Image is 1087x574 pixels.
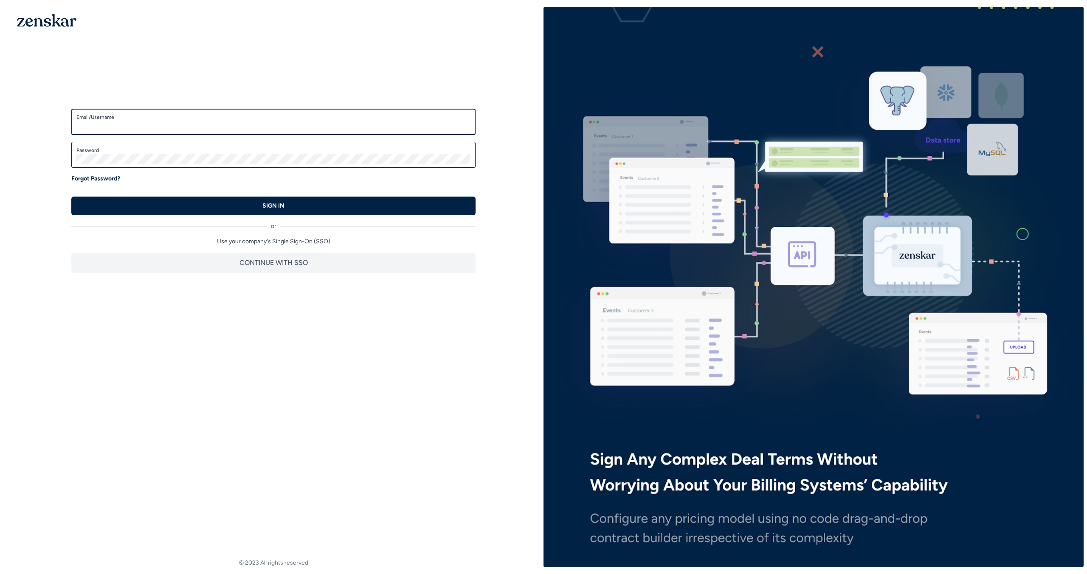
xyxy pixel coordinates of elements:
[71,197,476,215] button: SIGN IN
[76,114,470,121] label: Email/Username
[71,215,476,231] div: or
[3,559,543,567] footer: © 2023 All rights reserved
[71,253,476,273] button: CONTINUE WITH SSO
[262,202,284,210] p: SIGN IN
[71,174,120,183] a: Forgot Password?
[17,14,76,27] img: 1OGAJ2xQqyY4LXKgY66KYq0eOWRCkrZdAb3gUhuVAqdWPZE9SRJmCz+oDMSn4zDLXe31Ii730ItAGKgCKgCCgCikA4Av8PJUP...
[71,237,476,246] p: Use your company's Single Sign-On (SSO)
[76,147,470,154] label: Password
